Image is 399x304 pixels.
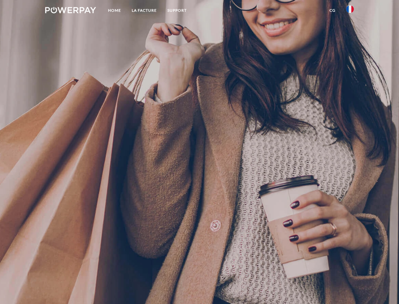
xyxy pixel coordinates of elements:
[162,5,192,16] a: Support
[45,7,96,13] img: logo-powerpay-white.svg
[103,5,126,16] a: Home
[324,5,341,16] a: CG
[346,5,354,13] img: fr
[126,5,162,16] a: LA FACTURE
